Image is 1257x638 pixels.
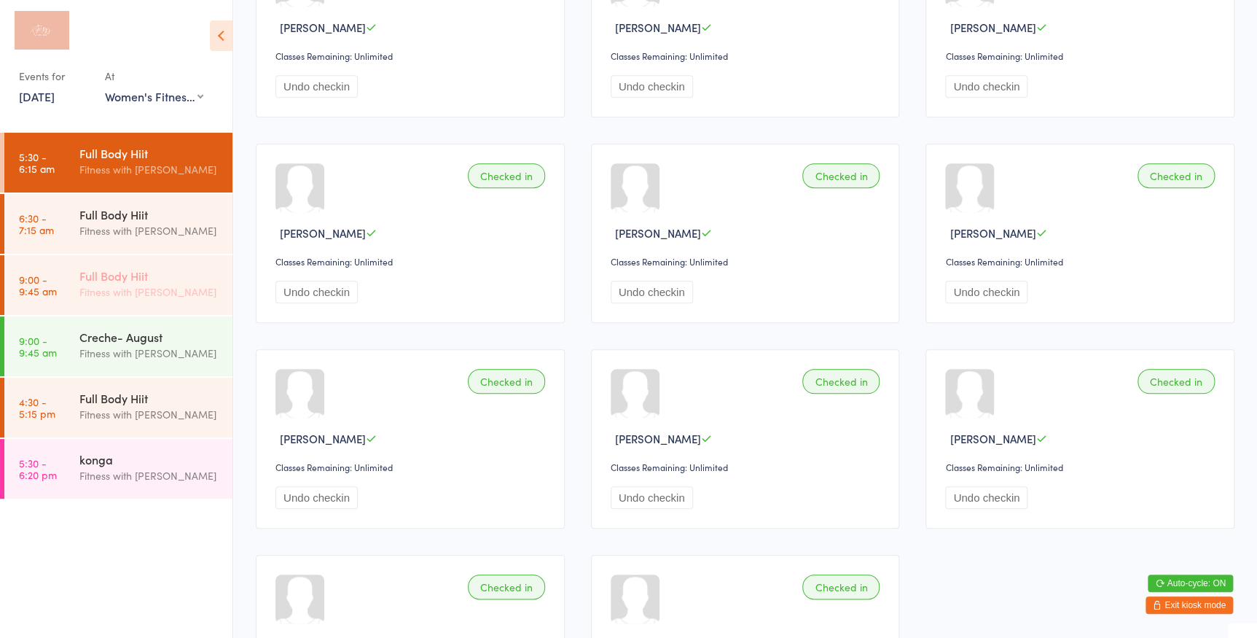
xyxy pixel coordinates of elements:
[19,151,55,174] time: 5:30 - 6:15 am
[611,281,693,303] button: Undo checkin
[275,281,358,303] button: Undo checkin
[19,212,54,236] time: 6:30 - 7:15 am
[611,486,693,509] button: Undo checkin
[1146,596,1233,614] button: Exit kiosk mode
[79,451,220,467] div: konga
[4,316,232,376] a: 9:00 -9:45 amCreche- AugustFitness with [PERSON_NAME]
[79,161,220,178] div: Fitness with [PERSON_NAME]
[79,329,220,345] div: Creche- August
[945,75,1027,98] button: Undo checkin
[468,575,545,599] div: Checked in
[945,486,1027,509] button: Undo checkin
[15,11,69,50] img: Fitness with Zoe
[4,439,232,499] a: 5:30 -6:20 pmkongaFitness with [PERSON_NAME]
[1148,575,1233,592] button: Auto-cycle: ON
[945,281,1027,303] button: Undo checkin
[802,369,880,394] div: Checked in
[4,194,232,254] a: 6:30 -7:15 amFull Body HiitFitness with [PERSON_NAME]
[275,461,549,473] div: Classes Remaining: Unlimited
[802,163,880,188] div: Checked in
[79,284,220,300] div: Fitness with [PERSON_NAME]
[1137,163,1215,188] div: Checked in
[19,273,57,297] time: 9:00 - 9:45 am
[4,255,232,315] a: 9:00 -9:45 amFull Body HiitFitness with [PERSON_NAME]
[615,225,701,241] span: [PERSON_NAME]
[19,88,55,104] a: [DATE]
[280,431,366,446] span: [PERSON_NAME]
[949,20,1035,35] span: [PERSON_NAME]
[275,50,549,62] div: Classes Remaining: Unlimited
[802,575,880,599] div: Checked in
[280,20,366,35] span: [PERSON_NAME]
[105,88,203,104] div: Women's Fitness Studio- [STREET_ADDRESS]
[611,461,885,473] div: Classes Remaining: Unlimited
[275,486,358,509] button: Undo checkin
[79,145,220,161] div: Full Body Hiit
[611,50,885,62] div: Classes Remaining: Unlimited
[19,64,90,88] div: Events for
[19,396,55,419] time: 4:30 - 5:15 pm
[275,75,358,98] button: Undo checkin
[611,75,693,98] button: Undo checkin
[945,461,1219,473] div: Classes Remaining: Unlimited
[79,206,220,222] div: Full Body Hiit
[1137,369,1215,394] div: Checked in
[945,50,1219,62] div: Classes Remaining: Unlimited
[4,133,232,192] a: 5:30 -6:15 amFull Body HiitFitness with [PERSON_NAME]
[949,225,1035,241] span: [PERSON_NAME]
[79,222,220,239] div: Fitness with [PERSON_NAME]
[4,378,232,437] a: 4:30 -5:15 pmFull Body HiitFitness with [PERSON_NAME]
[79,406,220,423] div: Fitness with [PERSON_NAME]
[949,431,1035,446] span: [PERSON_NAME]
[280,225,366,241] span: [PERSON_NAME]
[79,268,220,284] div: Full Body Hiit
[79,345,220,362] div: Fitness with [PERSON_NAME]
[105,64,203,88] div: At
[79,390,220,406] div: Full Body Hiit
[19,457,57,481] time: 5:30 - 6:20 pm
[79,467,220,484] div: Fitness with [PERSON_NAME]
[615,431,701,446] span: [PERSON_NAME]
[19,335,57,358] time: 9:00 - 9:45 am
[468,163,545,188] div: Checked in
[611,255,885,268] div: Classes Remaining: Unlimited
[615,20,701,35] span: [PERSON_NAME]
[468,369,545,394] div: Checked in
[275,255,549,268] div: Classes Remaining: Unlimited
[945,255,1219,268] div: Classes Remaining: Unlimited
